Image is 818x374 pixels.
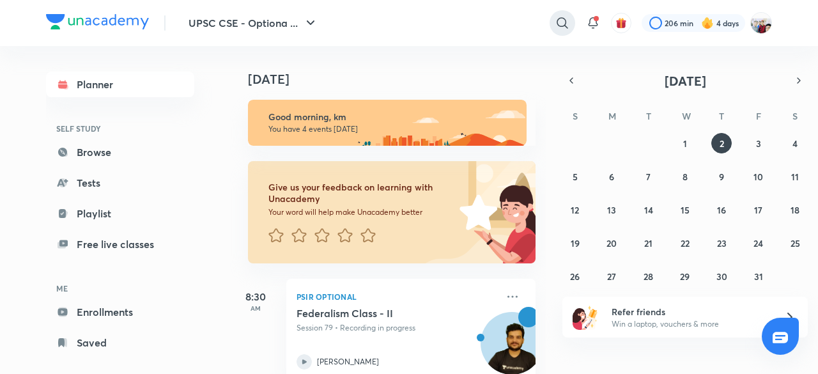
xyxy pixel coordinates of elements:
[785,199,805,220] button: October 18, 2025
[711,266,732,286] button: October 30, 2025
[638,166,659,187] button: October 7, 2025
[46,330,194,355] a: Saved
[748,166,769,187] button: October 10, 2025
[607,270,616,283] abbr: October 27, 2025
[317,356,379,368] p: [PERSON_NAME]
[716,270,727,283] abbr: October 30, 2025
[601,166,622,187] button: October 6, 2025
[675,166,695,187] button: October 8, 2025
[665,72,706,90] span: [DATE]
[606,237,617,249] abbr: October 20, 2025
[638,233,659,253] button: October 21, 2025
[680,270,690,283] abbr: October 29, 2025
[644,270,653,283] abbr: October 28, 2025
[644,204,653,216] abbr: October 14, 2025
[681,237,690,249] abbr: October 22, 2025
[297,289,497,304] p: PSIR Optional
[601,199,622,220] button: October 13, 2025
[646,171,651,183] abbr: October 7, 2025
[46,139,194,165] a: Browse
[717,204,726,216] abbr: October 16, 2025
[571,204,579,216] abbr: October 12, 2025
[615,17,627,29] img: avatar
[750,12,772,34] img: km swarthi
[248,100,527,146] img: morning
[230,289,281,304] h5: 8:30
[573,171,578,183] abbr: October 5, 2025
[644,237,652,249] abbr: October 21, 2025
[785,133,805,153] button: October 4, 2025
[675,266,695,286] button: October 29, 2025
[612,305,769,318] h6: Refer friends
[785,166,805,187] button: October 11, 2025
[601,266,622,286] button: October 27, 2025
[608,110,616,122] abbr: Monday
[717,237,727,249] abbr: October 23, 2025
[46,72,194,97] a: Planner
[565,166,585,187] button: October 5, 2025
[565,233,585,253] button: October 19, 2025
[681,204,690,216] abbr: October 15, 2025
[268,182,455,205] h6: Give us your feedback on learning with Unacademy
[748,199,769,220] button: October 17, 2025
[792,137,798,150] abbr: October 4, 2025
[638,199,659,220] button: October 14, 2025
[754,204,762,216] abbr: October 17, 2025
[607,204,616,216] abbr: October 13, 2025
[711,166,732,187] button: October 9, 2025
[230,304,281,312] p: AM
[565,266,585,286] button: October 26, 2025
[611,13,631,33] button: avatar
[748,233,769,253] button: October 24, 2025
[580,72,790,90] button: [DATE]
[646,110,651,122] abbr: Tuesday
[792,110,798,122] abbr: Saturday
[753,171,763,183] abbr: October 10, 2025
[748,133,769,153] button: October 3, 2025
[573,304,598,330] img: referral
[711,233,732,253] button: October 23, 2025
[675,233,695,253] button: October 22, 2025
[612,318,769,330] p: Win a laptop, vouchers & more
[571,237,580,249] abbr: October 19, 2025
[701,17,714,29] img: streak
[297,322,497,334] p: Session 79 • Recording in progress
[756,110,761,122] abbr: Friday
[756,137,761,150] abbr: October 3, 2025
[683,171,688,183] abbr: October 8, 2025
[46,170,194,196] a: Tests
[791,237,800,249] abbr: October 25, 2025
[416,161,536,263] img: feedback_image
[248,72,548,87] h4: [DATE]
[601,233,622,253] button: October 20, 2025
[675,199,695,220] button: October 15, 2025
[46,201,194,226] a: Playlist
[573,110,578,122] abbr: Sunday
[46,14,149,33] a: Company Logo
[683,137,687,150] abbr: October 1, 2025
[675,133,695,153] button: October 1, 2025
[720,137,724,150] abbr: October 2, 2025
[754,270,763,283] abbr: October 31, 2025
[791,171,799,183] abbr: October 11, 2025
[565,199,585,220] button: October 12, 2025
[46,299,194,325] a: Enrollments
[268,124,515,134] p: You have 4 events [DATE]
[711,133,732,153] button: October 2, 2025
[719,110,724,122] abbr: Thursday
[46,231,194,257] a: Free live classes
[46,118,194,139] h6: SELF STUDY
[753,237,763,249] abbr: October 24, 2025
[609,171,614,183] abbr: October 6, 2025
[748,266,769,286] button: October 31, 2025
[46,277,194,299] h6: ME
[268,207,455,217] p: Your word will help make Unacademy better
[181,10,326,36] button: UPSC CSE - Optiona ...
[719,171,724,183] abbr: October 9, 2025
[785,233,805,253] button: October 25, 2025
[46,14,149,29] img: Company Logo
[638,266,659,286] button: October 28, 2025
[682,110,691,122] abbr: Wednesday
[268,111,515,123] h6: Good morning, km
[570,270,580,283] abbr: October 26, 2025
